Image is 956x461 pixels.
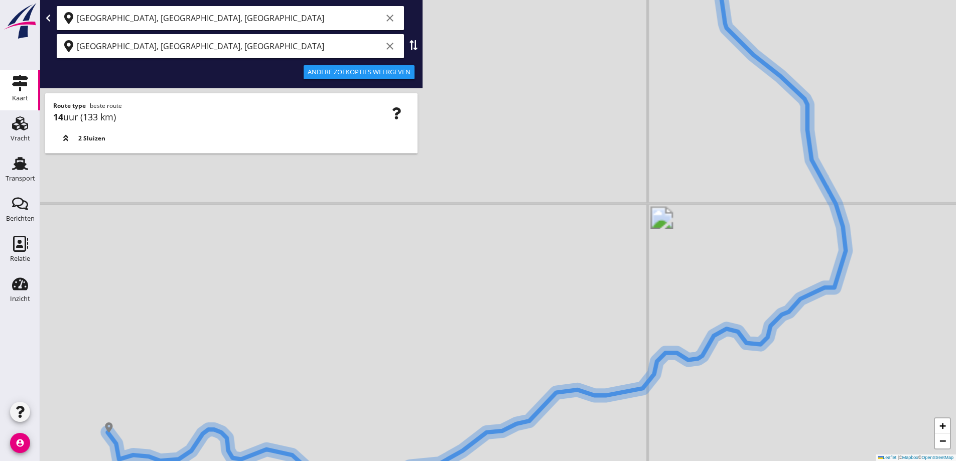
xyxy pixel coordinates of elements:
span: | [898,455,899,460]
i: account_circle [10,433,30,453]
span: − [939,434,946,447]
a: Zoom in [935,418,950,433]
span: + [939,419,946,432]
div: Andere zoekopties weergeven [308,67,411,77]
input: Vertrekpunt [77,10,382,26]
div: Berichten [6,215,35,222]
i: clear [384,40,396,52]
a: Mapbox [902,455,918,460]
div: © © [876,454,956,461]
div: Transport [6,175,35,182]
strong: 14 [53,111,63,123]
a: Leaflet [878,455,896,460]
button: Andere zoekopties weergeven [304,65,415,79]
span: beste route [90,101,122,110]
div: Kaart [12,95,28,101]
div: Vracht [11,135,30,141]
img: Marker [104,422,114,432]
img: logo-small.a267ee39.svg [2,3,38,40]
strong: Route type [53,101,86,110]
div: Inzicht [10,295,30,302]
i: clear [384,12,396,24]
div: Relatie [10,255,30,262]
a: OpenStreetMap [921,455,953,460]
input: Bestemming [77,38,382,54]
a: Zoom out [935,433,950,448]
div: uur (133 km) [53,110,409,124]
span: 2 Sluizen [78,134,105,143]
